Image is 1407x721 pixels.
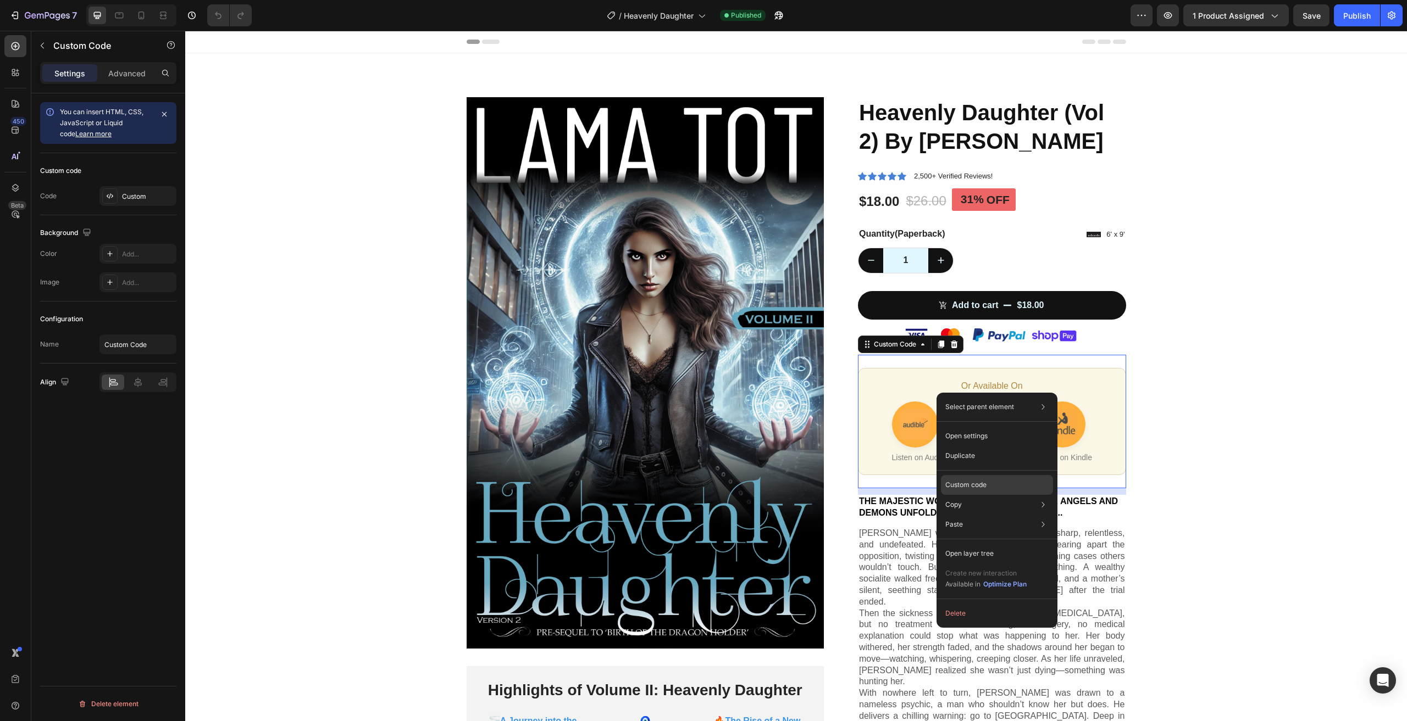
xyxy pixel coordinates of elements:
span: Buy on Amazon [783,421,837,433]
div: $18.00 [831,268,860,282]
div: 12 [801,468,812,477]
div: Image [40,277,59,287]
div: Beta [8,201,26,210]
div: 450 [10,117,26,126]
strong: Highlights of Volume II: Heavenly Daughter [303,651,617,668]
div: Code [40,191,57,201]
p: Custom code [945,480,987,490]
span: You can insert HTML, CSS, JavaScript or Liquid code [60,108,143,138]
input: quantity [698,217,743,242]
p: [PERSON_NAME] was a powerhouse attorney—sharp, relentless, and undefeated. Her reputation was bui... [674,497,940,577]
div: Delete element [78,697,139,711]
button: Delete [941,603,1053,623]
div: Configuration [40,314,83,324]
p: 7 [72,9,77,22]
span: Available in [945,580,981,588]
div: Optimize Plan [983,579,1027,589]
p: 🌫️ [301,685,395,708]
p: Create new interaction [945,568,1027,579]
a: Read on Kindle [854,371,900,417]
p: Then the sickness came. The doctors called it [MEDICAL_DATA], but no treatment worked. No drug, n... [674,577,940,657]
div: Or Available On [684,349,929,362]
div: Background [40,226,93,241]
span: Read on Kindle [854,421,907,433]
img: Visa [720,298,743,312]
div: Color [40,249,57,259]
p: Settings [54,68,85,79]
p: Select parent element [945,402,1014,412]
span: Heavenly Daughter [624,10,694,21]
div: Open Intercom Messenger [1370,667,1396,694]
span: 1 product assigned [1193,10,1264,21]
img: Kindle [862,378,893,409]
p: Custom Code [53,39,147,52]
div: $26.00 [719,159,762,181]
a: Learn more [75,130,112,138]
p: Open settings [945,431,988,441]
div: Undo/Redo [207,4,252,26]
p: Advanced [108,68,146,79]
p: Copy [945,500,962,510]
div: Name [40,339,59,349]
a: Buy on Amazon [783,371,829,417]
div: Publish [1343,10,1371,21]
p: 2,500+ Verified Reviews! [729,140,807,151]
div: Align [40,375,71,390]
img: PayPal [788,298,840,312]
button: Delete element [40,695,176,713]
div: Add... [122,249,174,259]
p: Quantity(Paperback) [674,198,940,209]
span: Listen on Audible [707,421,766,433]
p: THE MAJESTIC WORLD OF SORCERY, SAINTS, ANGELS AND DEMONS UNFOLD BEFORE YOUR VERY EYES... [674,465,940,488]
iframe: Design area [185,31,1407,721]
div: Add... [122,278,174,288]
p: Open layer tree [945,549,994,558]
button: Add to cart [673,260,941,289]
strong: The Rise of a New Power [540,685,615,706]
p: 🔥 [525,685,619,708]
div: Add to cart [767,269,813,281]
h1: Heavenly Daughter (Vol 2) By [PERSON_NAME] [673,66,941,126]
div: Custom [122,192,174,202]
button: Save [1293,4,1330,26]
span: Save [1303,11,1321,20]
img: Shop Pay [845,298,893,312]
span: Published [731,10,761,20]
div: $18.00 [673,161,715,180]
img: Amazon [790,378,821,409]
button: increment [743,217,768,242]
button: Optimize Plan [983,579,1027,590]
img: Mastercard [756,298,774,312]
button: Publish [1334,4,1380,26]
button: 1 product assigned [1183,4,1289,26]
strong: A Journey into the Mists [315,685,392,706]
p: Duplicate [945,451,975,461]
div: 31% [774,160,800,177]
button: 7 [4,4,82,26]
div: Custom code [40,166,81,176]
span: / [619,10,622,21]
a: Listen on Audible [707,371,753,417]
div: OFF [800,160,826,178]
div: Custom Code [686,309,733,318]
p: Paste [945,519,963,529]
button: decrement [673,217,698,242]
img: Audible [714,378,745,409]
